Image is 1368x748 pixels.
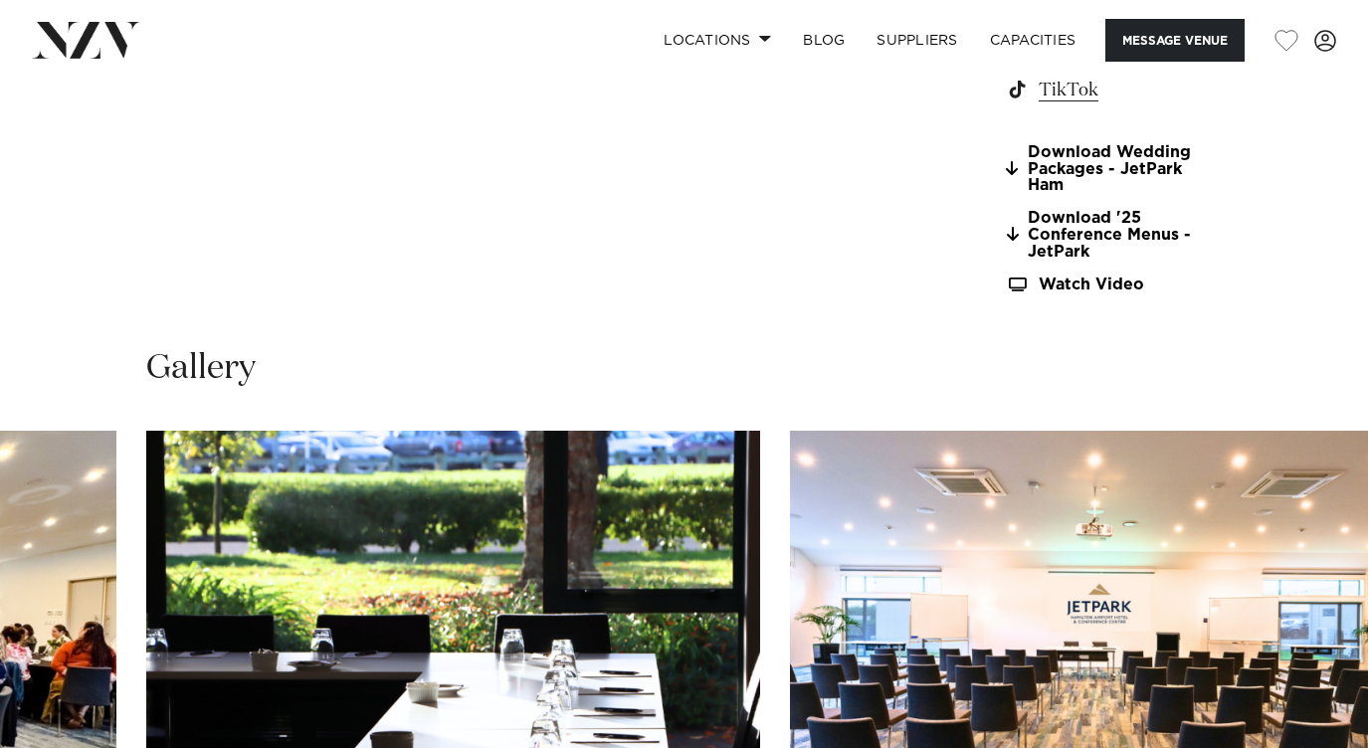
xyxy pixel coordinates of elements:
[146,346,256,391] h2: Gallery
[974,19,1092,62] a: Capacities
[648,19,787,62] a: Locations
[1006,77,1222,104] a: TikTok
[1006,210,1222,260] a: Download '25 Conference Menus - JetPark
[1006,277,1222,293] a: Watch Video
[1006,144,1222,194] a: Download Wedding Packages - JetPark Ham
[787,19,861,62] a: BLOG
[861,19,973,62] a: SUPPLIERS
[1105,19,1245,62] button: Message Venue
[32,22,140,58] img: nzv-logo.png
